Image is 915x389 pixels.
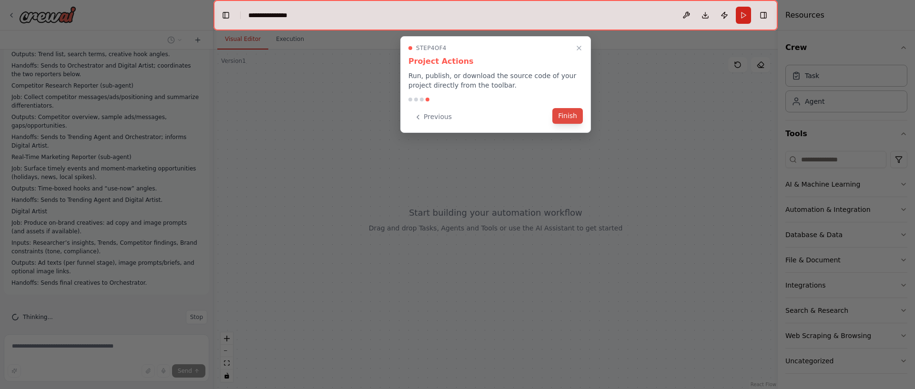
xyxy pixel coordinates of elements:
[408,109,457,125] button: Previous
[552,108,583,124] button: Finish
[408,71,583,90] p: Run, publish, or download the source code of your project directly from the toolbar.
[416,44,447,52] span: Step 4 of 4
[573,42,585,54] button: Close walkthrough
[408,56,583,67] h3: Project Actions
[219,9,233,22] button: Hide left sidebar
